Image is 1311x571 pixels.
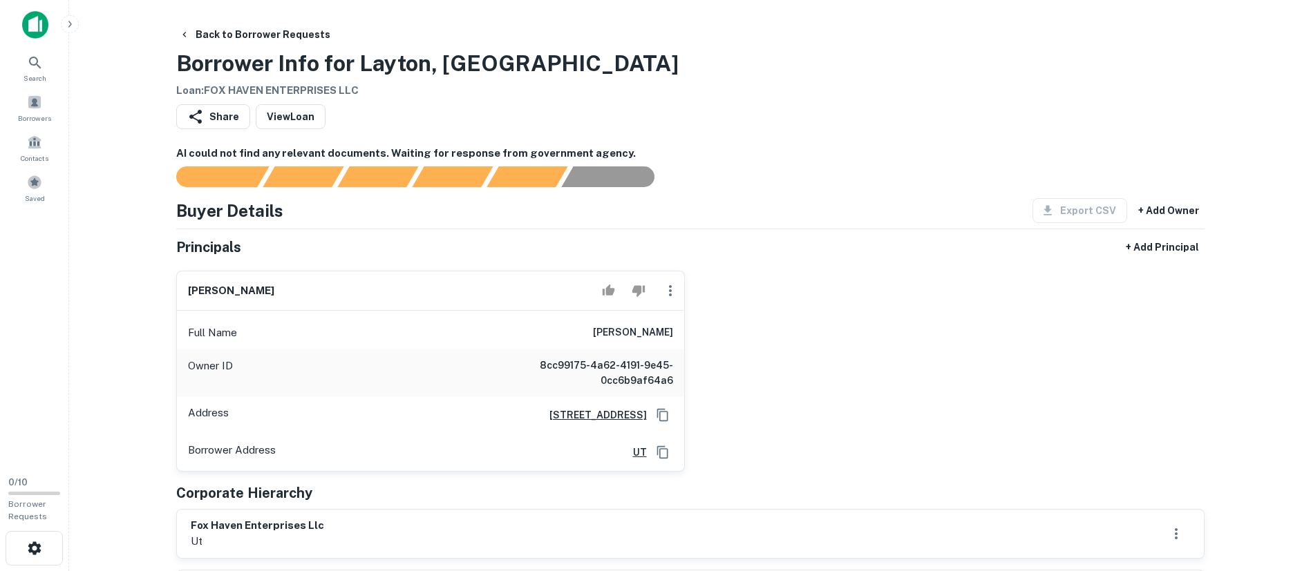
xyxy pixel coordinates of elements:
iframe: Chat Widget [1242,461,1311,527]
h6: 8cc99175-4a62-4191-9e45-0cc6b9af64a6 [507,358,673,388]
h6: [PERSON_NAME] [188,283,274,299]
button: Accept [596,277,621,304]
a: [STREET_ADDRESS] [538,407,647,423]
a: Saved [4,169,65,206]
h4: Buyer Details [176,198,283,223]
button: Back to Borrower Requests [173,22,336,47]
h3: Borrower Info for Layton, [GEOGRAPHIC_DATA] [176,47,679,80]
p: Owner ID [188,358,233,388]
h5: Principals [176,237,241,258]
span: Borrowers [18,113,51,124]
span: Borrower Requests [8,499,47,521]
a: Search [4,49,65,86]
span: 0 / 10 [8,477,28,487]
button: Reject [626,277,650,304]
button: + Add Owner [1133,198,1205,223]
p: Address [188,405,229,425]
p: Borrower Address [188,442,276,463]
button: Copy Address [652,405,673,425]
h6: AI could not find any relevant documents. Waiting for response from government agency. [176,146,1205,162]
h6: fox haven enterprises llc [191,518,324,534]
h5: Corporate Hierarchy [176,483,312,503]
span: Contacts [21,153,48,164]
div: Documents found, AI parsing details... [337,166,418,187]
h6: Loan : FOX HAVEN ENTERPRISES LLC [176,83,679,99]
img: capitalize-icon.png [22,11,48,39]
div: Your request is received and processing... [263,166,343,187]
p: Full Name [188,325,237,341]
span: Saved [25,193,45,204]
span: Search [23,72,46,84]
a: ViewLoan [256,104,326,129]
div: Principals found, AI now looking for contact information... [412,166,493,187]
p: ut [191,533,324,550]
div: Sending borrower request to AI... [160,166,263,187]
button: + Add Principal [1120,235,1205,260]
button: Copy Address [652,442,673,463]
h6: [PERSON_NAME] [593,325,673,341]
button: Share [176,104,250,129]
a: Borrowers [4,89,65,126]
div: AI fulfillment process complete. [562,166,671,187]
div: Principals found, still searching for contact information. This may take time... [487,166,567,187]
a: UT [622,445,647,460]
a: Contacts [4,129,65,166]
